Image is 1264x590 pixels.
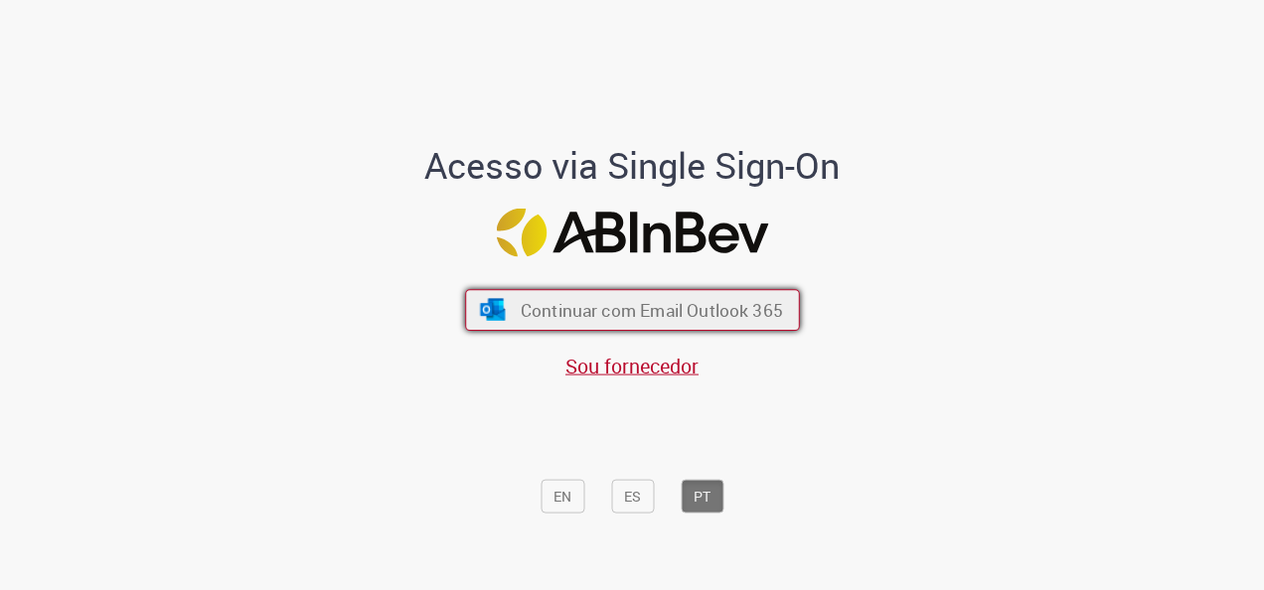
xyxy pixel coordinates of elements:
img: Logo ABInBev [496,209,768,257]
button: ícone Azure/Microsoft 360 Continuar com Email Outlook 365 [465,289,800,331]
a: Sou fornecedor [565,352,699,378]
button: EN [541,479,584,513]
span: Continuar com Email Outlook 365 [520,299,782,322]
h1: Acesso via Single Sign-On [357,145,908,185]
button: PT [681,479,723,513]
button: ES [611,479,654,513]
img: ícone Azure/Microsoft 360 [478,299,507,321]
